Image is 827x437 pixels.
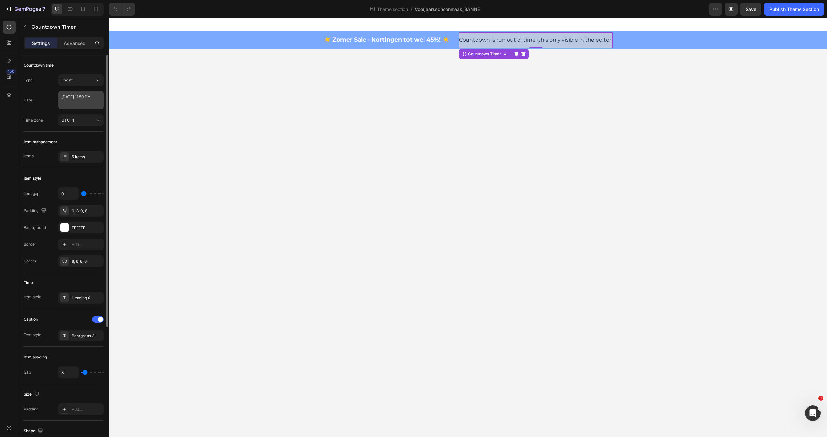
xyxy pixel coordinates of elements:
[24,427,44,435] div: Shape
[24,294,41,300] div: Item style
[769,6,819,13] div: Publish Theme Section
[24,117,43,123] div: Time zone
[3,3,48,16] button: 7
[24,191,39,197] div: Item gap
[24,369,31,375] div: Gap
[350,18,504,26] span: Countdown is run out of time (this only visible in the editor)
[109,18,827,437] iframe: Design area
[24,153,34,159] div: Items
[58,114,104,126] button: UTC+1
[740,3,761,16] button: Save
[24,139,57,145] div: Item management
[24,390,41,399] div: Size
[109,3,135,16] div: Undo/Redo
[805,405,821,421] iframe: Intercom live chat
[24,97,32,103] div: Date
[746,6,756,12] span: Save
[415,6,480,13] span: Voorjaarsschoonmaak_BANNE
[24,62,54,68] div: Countdown time
[411,6,412,13] span: /
[376,6,409,13] span: Theme section
[72,259,102,264] div: 8, 8, 8, 8
[72,407,102,412] div: Add...
[72,225,102,231] div: FFFFFF
[72,154,102,160] div: 5 items
[24,332,41,338] div: Text style
[6,69,16,74] div: 450
[24,280,33,286] div: Time
[72,295,102,301] div: Heading 6
[24,176,41,181] div: Item style
[764,3,824,16] button: Publish Theme Section
[31,23,101,31] p: Countdown Timer
[58,74,104,86] button: End at
[72,208,102,214] div: 0, 8, 0, 8
[61,78,73,82] span: End at
[59,367,78,378] input: Auto
[24,406,38,412] div: Padding
[24,354,47,360] div: Item spacing
[42,5,45,13] p: 7
[24,225,46,230] div: Background
[59,188,78,199] input: Auto
[24,316,38,322] div: Caption
[72,333,102,339] div: Paragraph 2
[61,118,74,123] span: UTC+1
[64,40,86,47] p: Advanced
[72,242,102,248] div: Add...
[32,40,50,47] p: Settings
[24,258,37,264] div: Corner
[24,207,47,215] div: Padding
[24,77,33,83] div: Type
[358,33,393,39] div: Countdown Timer
[24,241,36,247] div: Border
[818,396,823,401] span: 1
